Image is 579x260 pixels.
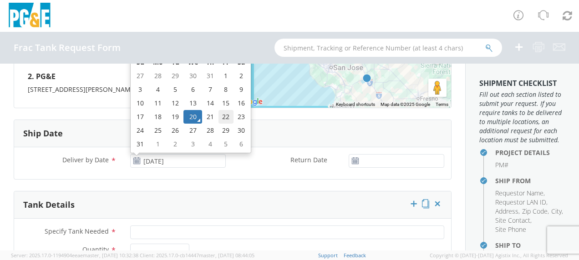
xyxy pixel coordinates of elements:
td: 22 [218,110,234,124]
img: pge-logo-06675f144f4cfa6a6814.png [7,3,52,30]
td: 6 [234,137,249,151]
span: Client: 2025.17.0-cb14447 [140,252,254,259]
td: 8 [218,83,234,96]
span: Zip Code [522,207,548,215]
td: 5 [218,137,234,151]
td: 6 [183,83,203,96]
h4: Ship To [495,242,565,249]
td: 30 [234,124,249,137]
td: 5 [168,83,183,96]
td: 7 [202,83,218,96]
li: , [551,207,563,216]
a: Feedback [344,252,366,259]
td: 19 [168,110,183,124]
td: 1 [218,69,234,83]
span: Address [495,207,518,215]
td: 4 [148,83,168,96]
span: Requestor Name [495,189,543,197]
td: 29 [218,124,234,137]
td: 13 [183,96,203,110]
span: Map data ©2025 Google [381,102,430,107]
td: 27 [183,124,203,137]
td: 3 [132,83,148,96]
h4: Frac Tank Request Form [14,43,121,53]
li: , [495,189,545,198]
td: 14 [202,96,218,110]
td: 21 [202,110,218,124]
span: Deliver by Date [62,155,109,164]
td: 16 [234,96,249,110]
td: 18 [148,110,168,124]
a: Terms [436,102,448,107]
li: , [522,207,549,216]
td: 1 [148,137,168,151]
td: 9 [234,83,249,96]
span: master, [DATE] 10:32:38 [83,252,138,259]
li: , [495,207,520,216]
h4: Ship From [495,177,565,184]
span: [STREET_ADDRESS][PERSON_NAME][PERSON_NAME] [28,85,188,94]
span: Fill out each section listed to submit your request. If you require tanks to be delivered to mult... [479,90,565,145]
td: 24 [132,124,148,137]
td: 20 [183,110,203,124]
h4: Project Details [495,149,565,156]
td: 31 [132,137,148,151]
td: 27 [132,69,148,83]
span: PM# [495,160,508,169]
td: 3 [183,137,203,151]
span: Requestor LAN ID [495,198,546,206]
span: Specify Tank Needed [45,227,109,235]
span: Quantity [82,245,109,254]
h4: 2. PG&E [28,68,219,85]
span: Site Phone [495,225,526,234]
td: 2 [234,69,249,83]
button: Drag Pegman onto the map to open Street View [428,79,447,97]
td: 15 [218,96,234,110]
td: 23 [234,110,249,124]
span: City [551,207,562,215]
span: Site Contact [495,216,530,225]
a: Support [318,252,338,259]
td: 12 [168,96,183,110]
td: 10 [132,96,148,110]
td: 28 [202,124,218,137]
td: 25 [148,124,168,137]
span: Server: 2025.17.0-1194904eeae [11,252,138,259]
h3: Tank Details [23,200,75,210]
span: Copyright © [DATE]-[DATE] Agistix Inc., All Rights Reserved [430,252,568,259]
td: 4 [202,137,218,151]
h3: Shipment Checklist [479,80,565,88]
span: master, [DATE] 08:44:05 [199,252,254,259]
td: 2 [168,137,183,151]
td: 28 [148,69,168,83]
td: 30 [183,69,203,83]
h3: Ship Date [23,129,63,138]
span: Return Date [290,155,327,164]
input: Shipment, Tracking or Reference Number (at least 4 chars) [274,39,502,57]
li: , [495,216,532,225]
td: 11 [148,96,168,110]
li: , [495,198,548,207]
td: 31 [202,69,218,83]
td: 26 [168,124,183,137]
td: 17 [132,110,148,124]
button: Keyboard shortcuts [336,101,375,108]
td: 29 [168,69,183,83]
